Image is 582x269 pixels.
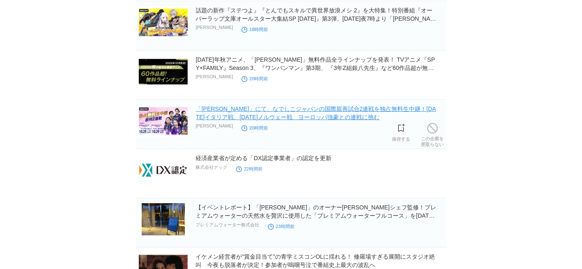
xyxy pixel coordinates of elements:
[196,155,331,161] a: 経済産業省が定める「DX認定事業者」の認定を更新
[421,121,444,147] a: この企業を受取らない
[196,164,228,171] p: 株式会社ナック
[196,25,233,30] p: [PERSON_NAME]
[241,125,268,130] time: 20時間前
[196,253,435,268] a: イケメン経営者が“賞金目当て”の青学ミスコンOLに揺れる！ 修羅場すぎる展開にスタジオ絶叫 今夜も脱落者が決定！参加者が嗚咽号泣で番組史上最大の波乱へ
[139,105,188,137] img: 「ABEMA」にて、なでしこジャパンの国際親善試合2連戦を独占無料生中継！10月25日（土）イタリア戦、10月29日（水）ノルウェー戦 ヨーロッパ強豪との連戦に挑む
[196,74,233,79] p: [PERSON_NAME]
[196,106,436,120] a: 「[PERSON_NAME]」にて、なでしこジャパンの国際親善試合2連戦を独占無料生中継！[DATE]イタリア戦、[DATE]ノルウェー戦 ヨーロッパ強豪との連戦に挑む
[196,222,260,228] p: プレミアムウォーター株式会社
[236,166,263,171] time: 22時間前
[139,154,188,186] img: 経済産業省が定める「DX認定事業者」の認定を更新
[196,123,233,128] p: [PERSON_NAME]
[196,56,435,79] a: [DATE]年秋アニメ、「[PERSON_NAME]」無料作品全ラインナップを発表！ TVアニメ『SPY×FAMILY』Season 3、『ワンパンマン』第3期、 『3年Z組銀八先生』など60作...
[139,6,188,38] img: 話題の新作『ステつよ』『とんでもスキルで異世界放浪メシ 2』を大特集！特別番組『オーバーラップ文庫オールスター大集結SP 2025』第3弾、10月19日（日）夜7時より「ABEMA」で独占無料生放送
[268,224,295,229] time: 23時間前
[139,203,188,235] img: 【イベントレポート】「sio AOYAMA」のオーナー鳥羽周作シェフ監修！プレミアムウォーターの天然水を贅沢に使用した「プレミアムウォーターフルコース」を10月10日(金)限定でご提供！
[392,121,411,142] a: 保存する
[196,7,436,30] a: 話題の新作『ステつよ』『とんでもスキルで異世界放浪メシ 2』を大特集！特別番組『オーバーラップ文庫オールスター大集結SP [DATE]』第3弾、[DATE]夜7時より「[PERSON_NAME]...
[139,55,188,88] img: 2025年秋アニメ、「ABEMA」無料作品全ラインナップを発表！ TVアニメ『SPY×FAMILY』Season 3、『ワンパンマン』第3期、 『3年Z組銀八先生』など60作品超が無料！
[196,204,436,227] a: 【イベントレポート】「[PERSON_NAME]」のオーナー[PERSON_NAME]シェフ監修！プレミアムウォーターの天然水を贅沢に使用した「プレミアムウォーターフルコース」を[DATE]限定...
[241,76,268,81] time: 20時間前
[241,27,268,32] time: 18時間前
